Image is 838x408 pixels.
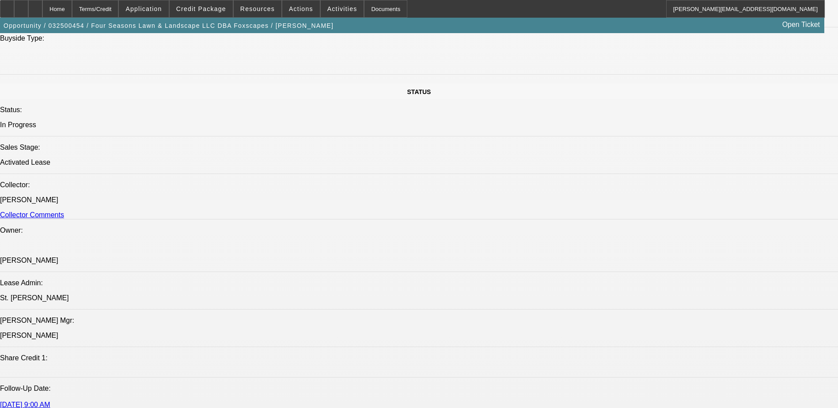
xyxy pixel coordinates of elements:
[119,0,168,17] button: Application
[327,5,357,12] span: Activities
[176,5,226,12] span: Credit Package
[779,17,823,32] a: Open Ticket
[289,5,313,12] span: Actions
[240,5,275,12] span: Resources
[407,88,431,95] span: STATUS
[282,0,320,17] button: Actions
[125,5,162,12] span: Application
[321,0,364,17] button: Activities
[4,22,334,29] span: Opportunity / 032500454 / Four Seasons Lawn & Landscape LLC DBA Foxscapes / [PERSON_NAME]
[234,0,281,17] button: Resources
[170,0,233,17] button: Credit Package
